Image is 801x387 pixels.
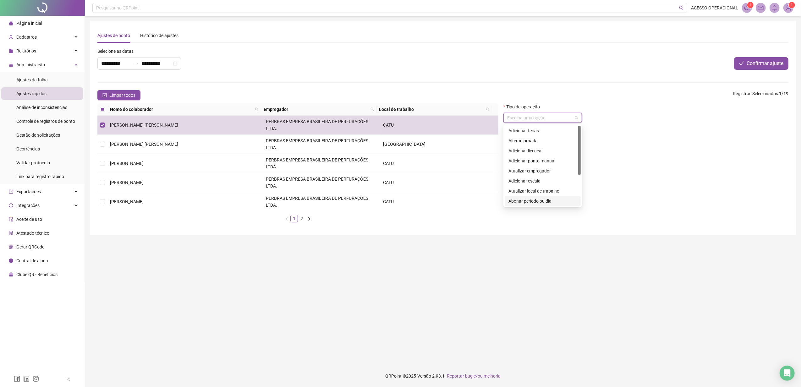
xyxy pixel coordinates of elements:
[16,174,64,179] span: Link para registro rápido
[691,4,738,11] span: ACESSO OPERACIONAL
[383,199,394,204] span: CATU
[370,107,374,111] span: search
[9,49,13,53] span: file
[9,189,13,194] span: export
[789,2,795,8] sup: Atualize o seu contato no menu Meus Dados
[16,146,40,151] span: Ocorrências
[508,167,577,174] div: Atualizar empregador
[9,231,13,235] span: solution
[9,35,13,39] span: user-add
[9,63,13,67] span: lock
[9,259,13,263] span: info-circle
[110,180,144,185] span: [PERSON_NAME]
[16,217,42,222] span: Aceite de uso
[16,258,48,263] span: Central de ajuda
[486,107,490,111] span: search
[16,244,44,249] span: Gerar QRCode
[97,48,138,55] label: Selecione as datas
[16,203,40,208] span: Integrações
[16,77,48,82] span: Ajustes da folha
[16,133,60,138] span: Gestão de solicitações
[9,217,13,221] span: audit
[749,3,752,7] span: 1
[97,32,130,39] div: Ajustes de ponto
[266,138,369,150] span: PERBRAS EMPRESA BRASILEIRA DE PERFURAÇÕES LTDA.
[508,188,577,194] div: Atualizar local de trabalho
[16,119,75,124] span: Controle de registros de ponto
[9,203,13,208] span: sync
[283,215,290,222] button: left
[16,231,49,236] span: Atestado técnico
[109,92,135,99] span: Limpar todos
[747,2,754,8] sup: 1
[110,142,178,147] span: [PERSON_NAME] [PERSON_NAME]
[733,91,778,96] span: Registros Selecionados
[505,126,581,136] div: Adicionar férias
[16,272,58,277] span: Clube QR - Beneficios
[16,35,37,40] span: Cadastros
[505,146,581,156] div: Adicionar licença
[266,157,369,169] span: PERBRAS EMPRESA BRASILEIRA DE PERFURAÇÕES LTDA.
[16,21,42,26] span: Página inicial
[33,376,39,382] span: instagram
[505,166,581,176] div: Atualizar empregador
[383,123,394,128] span: CATU
[733,90,788,100] span: : 1 / 19
[447,373,501,379] span: Reportar bug e/ou melhoria
[508,177,577,184] div: Adicionar escala
[134,61,139,66] span: to
[379,106,484,113] span: Local de trabalho
[508,198,577,204] div: Abonar período ou dia
[784,3,793,13] img: 84996
[291,215,298,222] a: 1
[23,376,30,382] span: linkedin
[14,376,20,382] span: facebook
[97,90,140,100] button: Limpar todos
[16,160,50,165] span: Validar protocolo
[16,48,36,53] span: Relatórios
[307,217,311,221] span: right
[264,106,368,113] span: Empregador
[110,161,144,166] span: [PERSON_NAME]
[110,199,144,204] span: [PERSON_NAME]
[508,137,577,144] div: Alterar jornada
[9,272,13,277] span: gift
[266,119,369,131] span: PERBRAS EMPRESA BRASILEIRA DE PERFURAÇÕES LTDA.
[285,217,288,221] span: left
[791,3,793,7] span: 1
[772,5,777,11] span: bell
[85,365,801,387] footer: QRPoint © 2025 - 2.93.1 -
[266,196,369,208] span: PERBRAS EMPRESA BRASILEIRA DE PERFURAÇÕES LTDA.
[9,245,13,249] span: qrcode
[298,215,305,222] a: 2
[505,196,581,206] div: Abonar período ou dia
[290,215,298,222] li: 1
[283,215,290,222] li: Página anterior
[679,6,684,10] span: search
[485,105,491,114] span: search
[505,136,581,146] div: Alterar jornada
[16,62,45,67] span: Administração
[505,186,581,196] div: Atualizar local de trabalho
[254,105,260,114] span: search
[383,161,394,166] span: CATU
[110,106,252,113] span: Nome do colaborador
[747,60,783,67] span: Confirmar ajuste
[383,142,426,147] span: [GEOGRAPHIC_DATA]
[739,61,744,66] span: check
[505,176,581,186] div: Adicionar escala
[16,189,41,194] span: Exportações
[305,215,313,222] button: right
[780,366,795,381] div: Open Intercom Messenger
[508,157,577,164] div: Adicionar ponto manual
[255,107,259,111] span: search
[110,123,178,128] span: [PERSON_NAME] [PERSON_NAME]
[16,105,67,110] span: Análise de inconsistências
[16,91,47,96] span: Ajustes rápidos
[383,180,394,185] span: CATU
[140,32,178,39] div: Histórico de ajustes
[508,147,577,154] div: Adicionar licença
[134,61,139,66] span: swap-right
[369,105,376,114] span: search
